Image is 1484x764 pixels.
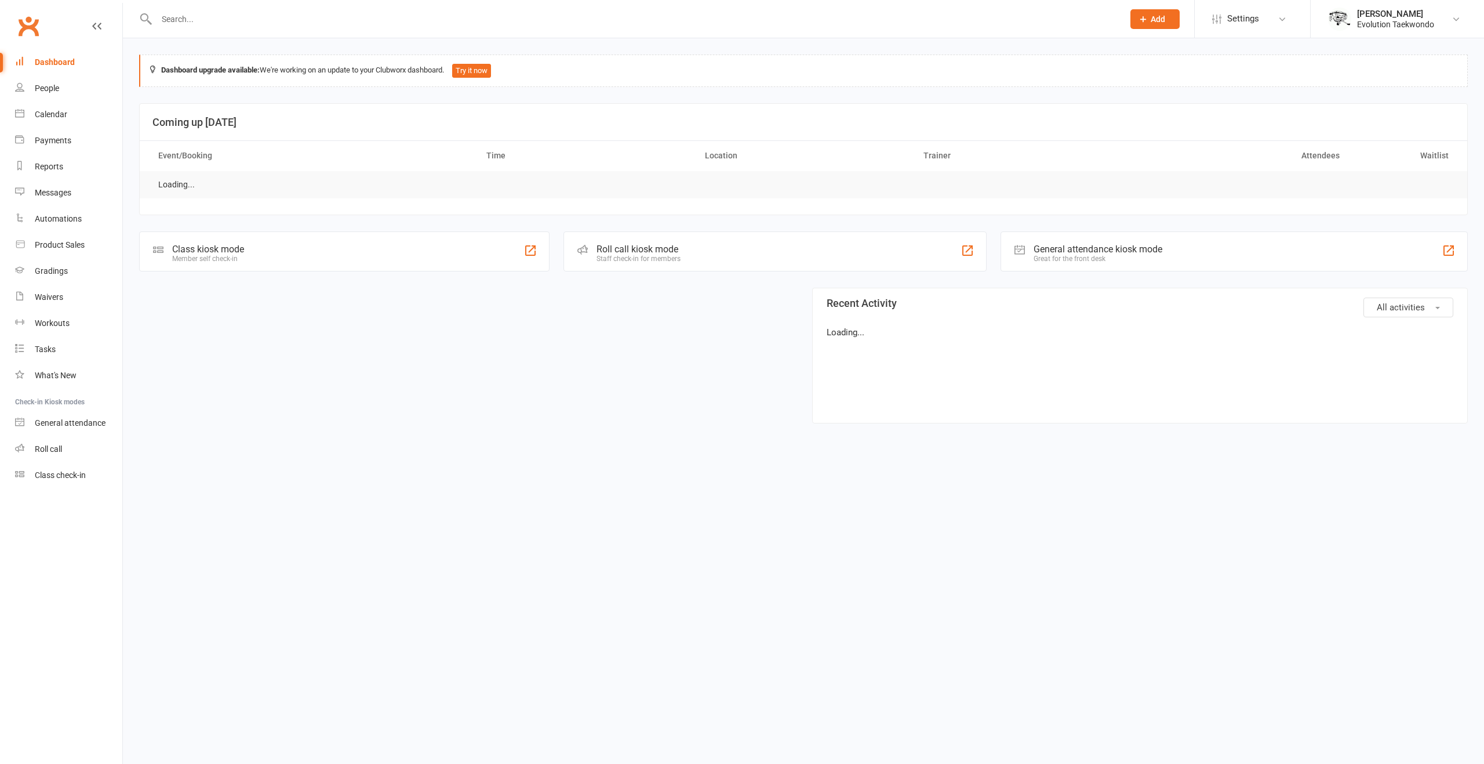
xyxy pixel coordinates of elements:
[172,244,244,255] div: Class kiosk mode
[15,180,122,206] a: Messages
[1350,141,1460,171] th: Waitlist
[1132,141,1350,171] th: Attendees
[35,162,63,171] div: Reports
[35,371,77,380] div: What's New
[14,12,43,41] a: Clubworx
[15,410,122,436] a: General attendance kiosk mode
[15,258,122,284] a: Gradings
[15,284,122,310] a: Waivers
[15,436,122,462] a: Roll call
[596,244,681,255] div: Roll call kiosk mode
[694,141,913,171] th: Location
[35,292,63,302] div: Waivers
[15,232,122,258] a: Product Sales
[15,310,122,336] a: Workouts
[15,75,122,102] a: People
[161,66,260,74] strong: Dashboard upgrade available:
[35,57,75,67] div: Dashboard
[1357,19,1434,30] div: Evolution Taekwondo
[35,110,67,119] div: Calendar
[1363,298,1453,317] button: All activities
[15,128,122,154] a: Payments
[827,298,1453,309] h3: Recent Activity
[148,171,205,198] td: Loading...
[913,141,1132,171] th: Trainer
[15,102,122,128] a: Calendar
[1034,244,1162,255] div: General attendance kiosk mode
[35,240,85,249] div: Product Sales
[15,154,122,180] a: Reports
[35,136,71,145] div: Payments
[1357,9,1434,19] div: [PERSON_NAME]
[15,336,122,363] a: Tasks
[1151,15,1165,24] span: Add
[452,64,491,78] button: Try it now
[15,49,122,75] a: Dashboard
[476,141,694,171] th: Time
[35,214,82,223] div: Automations
[35,470,86,480] div: Class check-in
[35,266,68,276] div: Gradings
[148,141,476,171] th: Event/Booking
[15,462,122,488] a: Class kiosk mode
[35,84,59,93] div: People
[1377,302,1425,313] span: All activities
[1328,8,1351,31] img: thumb_image1604702925.png
[827,325,1453,339] p: Loading...
[172,255,244,263] div: Member self check-in
[35,318,70,328] div: Workouts
[35,444,62,454] div: Roll call
[1227,6,1259,32] span: Settings
[15,206,122,232] a: Automations
[1034,255,1162,263] div: Great for the front desk
[15,363,122,389] a: What's New
[35,345,56,354] div: Tasks
[35,418,106,428] div: General attendance
[1130,9,1180,29] button: Add
[153,11,1115,27] input: Search...
[35,188,71,197] div: Messages
[139,55,1468,87] div: We're working on an update to your Clubworx dashboard.
[596,255,681,263] div: Staff check-in for members
[152,117,1454,128] h3: Coming up [DATE]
